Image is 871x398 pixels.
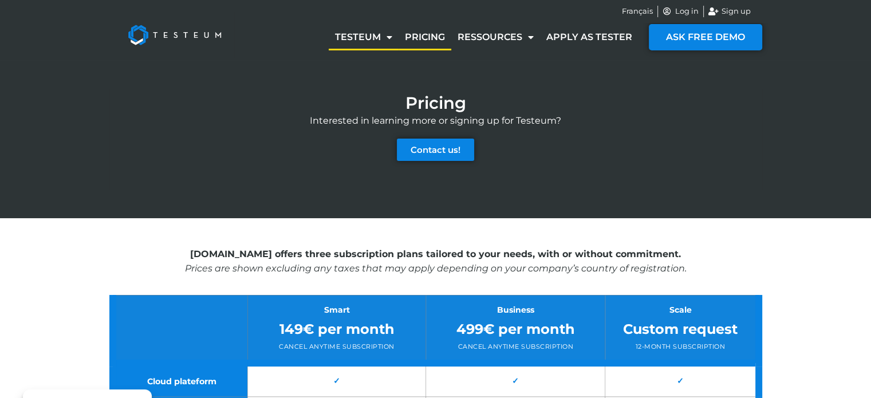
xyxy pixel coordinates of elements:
[708,6,751,17] a: Sign up
[663,6,699,17] a: Log in
[257,304,417,316] div: Smart
[333,376,340,387] span: ✓
[257,319,417,340] div: 149€ per month
[435,319,596,340] div: 499€ per month
[399,24,451,50] a: Pricing
[719,6,751,17] span: Sign up
[411,145,460,154] span: Contact us!
[451,24,540,50] a: Ressources
[329,24,399,50] a: Testeum
[614,304,746,316] div: Scale
[109,114,762,128] p: Interested in learning more or signing up for Testeum?
[190,249,681,259] strong: [DOMAIN_NAME] offers three subscription plans tailored to your needs, with or without commitment.
[614,319,746,340] div: Custom request
[185,262,687,273] em: Prices are shown excluding any taxes that may apply depending on your company’s country of regist...
[677,376,684,387] span: ✓
[257,342,417,352] div: Cancel anytime subscription
[115,12,234,58] img: Testeum Logo - Application crowdtesting platform
[614,342,746,352] div: 12-month subscription
[666,33,745,42] span: ASK FREE DEMO
[397,139,474,161] a: Contact us!
[435,304,596,316] div: Business
[405,94,466,111] h1: Pricing
[672,6,699,17] span: Log in
[113,363,248,397] td: Cloud plateform
[512,376,519,387] span: ✓
[329,24,639,50] nav: Menu
[435,342,596,352] div: Cancel anytime subscription
[622,6,653,17] a: Français
[649,24,762,50] a: ASK FREE DEMO
[540,24,639,50] a: Apply as tester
